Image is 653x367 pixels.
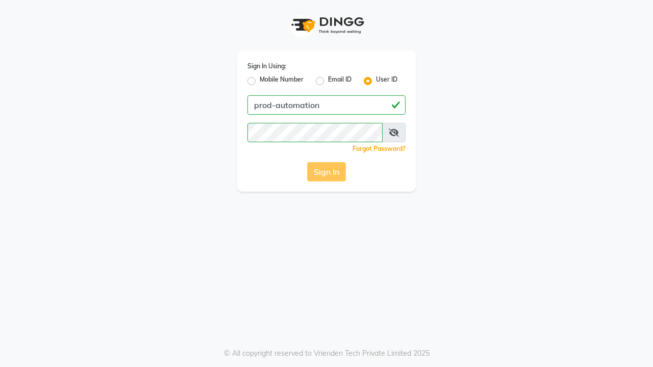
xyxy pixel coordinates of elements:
[286,10,367,40] img: logo1.svg
[328,75,351,87] label: Email ID
[247,95,406,115] input: Username
[247,62,286,71] label: Sign In Using:
[376,75,397,87] label: User ID
[353,145,406,152] a: Forgot Password?
[260,75,304,87] label: Mobile Number
[247,123,383,142] input: Username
